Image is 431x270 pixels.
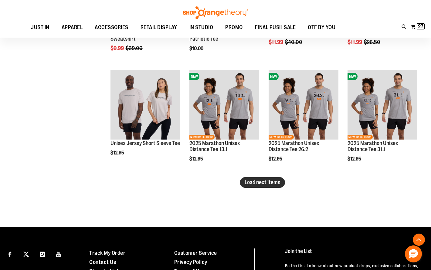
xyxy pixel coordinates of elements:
[89,250,125,256] a: Track My Order
[37,248,48,259] a: Visit our Instagram page
[266,67,341,177] div: product
[189,140,240,152] a: 2025 Marathon Unisex Distance Tee 13.1
[219,21,249,35] a: PROMO
[189,70,259,140] a: 2025 Marathon Unisex Distance Tee 13.1NEWNETWORK EXCLUSIVE
[269,70,338,140] img: 2025 Marathon Unisex Distance Tee 26.2
[245,179,280,185] span: Load next items
[110,140,180,146] a: Unisex Jersey Short Sleeve Tee
[21,248,32,259] a: Visit our X page
[89,259,116,265] a: Contact Us
[344,67,420,177] div: product
[348,70,417,140] a: 2025 Marathon Unisex Distance Tee 31.1NEWNETWORK EXCLUSIVE
[95,21,128,34] span: ACCESSORIES
[53,248,64,259] a: Visit our Youtube page
[189,70,259,140] img: 2025 Marathon Unisex Distance Tee 13.1
[348,156,362,162] span: $12.95
[23,251,29,257] img: Twitter
[413,234,425,246] button: Back To Top
[240,177,285,188] button: Load next items
[308,21,335,34] span: OTF BY YOU
[285,248,419,260] h4: Join the List
[182,6,249,19] img: Shop Orangetheory
[269,73,279,80] span: NEW
[364,39,381,45] span: $26.50
[25,21,56,35] a: JUST IN
[269,70,338,140] a: 2025 Marathon Unisex Distance Tee 26.2NEWNETWORK EXCLUSIVE
[269,156,283,162] span: $12.95
[189,73,199,80] span: NEW
[348,140,398,152] a: 2025 Marathon Unisex Distance Tee 31.1
[110,150,125,156] span: $12.95
[141,21,177,34] span: RETAIL DISPLAY
[348,70,417,140] img: 2025 Marathon Unisex Distance Tee 31.1
[110,70,180,140] img: OTF Unisex Jersey SS Tee Grey
[302,21,341,35] a: OTF BY YOU
[183,21,219,35] a: IN STUDIO
[418,23,423,29] span: 27
[126,45,144,51] span: $39.00
[89,21,134,35] a: ACCESSORIES
[225,21,243,34] span: PROMO
[134,21,183,35] a: RETAIL DISPLAY
[285,39,303,45] span: $40.00
[31,21,49,34] span: JUST IN
[269,140,319,152] a: 2025 Marathon Unisex Distance Tee 26.2
[110,45,125,51] span: $9.99
[62,21,83,34] span: APPAREL
[5,248,15,259] a: Visit our Facebook page
[107,67,183,171] div: product
[269,135,294,140] span: NETWORK EXCLUSIVE
[56,21,89,34] a: APPAREL
[174,259,207,265] a: Privacy Policy
[269,39,284,45] span: $11.99
[249,21,302,35] a: FINAL PUSH SALE
[186,67,262,177] div: product
[189,156,204,162] span: $12.95
[348,73,358,80] span: NEW
[348,39,363,45] span: $11.99
[174,250,217,256] a: Customer Service
[255,21,296,34] span: FINAL PUSH SALE
[189,46,204,51] span: $10.00
[189,135,215,140] span: NETWORK EXCLUSIVE
[405,245,422,262] button: Hello, have a question? Let’s chat.
[189,21,213,34] span: IN STUDIO
[348,135,373,140] span: NETWORK EXCLUSIVE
